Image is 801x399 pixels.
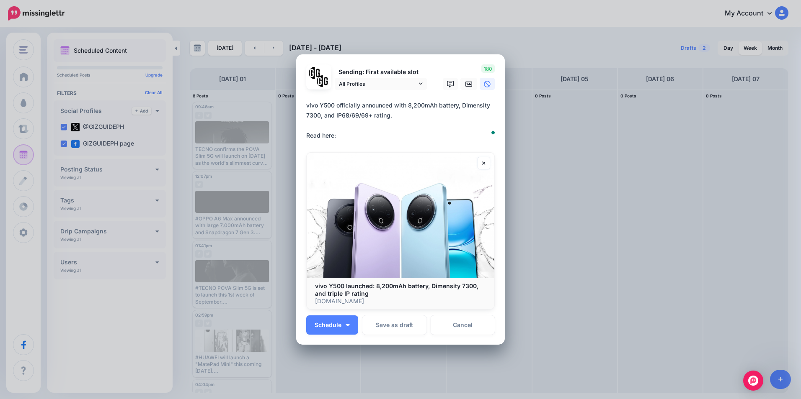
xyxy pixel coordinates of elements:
p: [DOMAIN_NAME] [315,297,486,305]
span: Schedule [315,322,341,328]
button: Save as draft [362,315,426,335]
img: arrow-down-white.png [346,324,350,326]
a: Cancel [431,315,495,335]
span: All Profiles [339,79,417,88]
p: Sending: First available slot [335,67,427,77]
textarea: To enrich screen reader interactions, please activate Accessibility in Grammarly extension settings [306,100,499,141]
button: Schedule [306,315,358,335]
img: 353459792_649996473822713_4483302954317148903_n-bsa138318.png [309,67,321,79]
img: JT5sWCfR-79925.png [317,75,329,87]
span: 180 [481,64,495,73]
b: vivo Y500 launched: 8,200mAh battery, Dimensity 7300, and triple IP rating [315,282,478,297]
a: All Profiles [335,78,427,90]
img: vivo Y500 launched: 8,200mAh battery, Dimensity 7300, and triple IP rating [307,153,494,277]
div: vivo Y500 officially announced with 8,200mAh battery, Dimensity 7300, and IP68/69/69+ rating. Rea... [306,100,499,141]
div: Open Intercom Messenger [743,371,763,391]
